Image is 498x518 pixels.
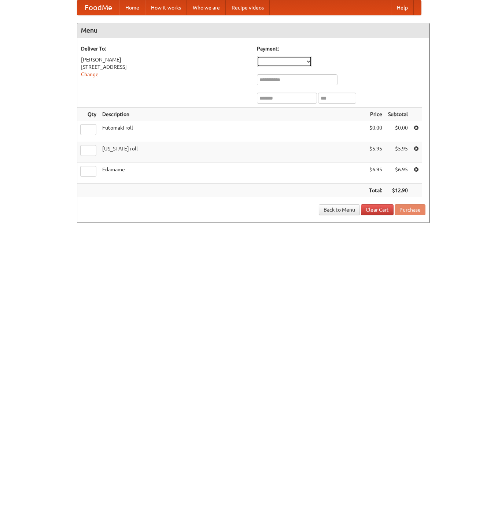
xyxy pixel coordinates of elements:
a: Change [81,71,99,77]
td: $5.95 [366,142,385,163]
a: Who we are [187,0,226,15]
td: $0.00 [385,121,411,142]
h5: Payment: [257,45,425,52]
th: Qty [77,108,99,121]
td: $0.00 [366,121,385,142]
a: Home [119,0,145,15]
a: Help [391,0,414,15]
h5: Deliver To: [81,45,250,52]
th: $12.90 [385,184,411,197]
a: Clear Cart [361,204,394,215]
a: Recipe videos [226,0,270,15]
td: $5.95 [385,142,411,163]
th: Subtotal [385,108,411,121]
td: $6.95 [366,163,385,184]
a: How it works [145,0,187,15]
td: $6.95 [385,163,411,184]
td: Futomaki roll [99,121,366,142]
div: [STREET_ADDRESS] [81,63,250,71]
th: Total: [366,184,385,197]
h4: Menu [77,23,429,38]
a: FoodMe [77,0,119,15]
th: Description [99,108,366,121]
td: Edamame [99,163,366,184]
div: [PERSON_NAME] [81,56,250,63]
td: [US_STATE] roll [99,142,366,163]
a: Back to Menu [319,204,360,215]
th: Price [366,108,385,121]
button: Purchase [395,204,425,215]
